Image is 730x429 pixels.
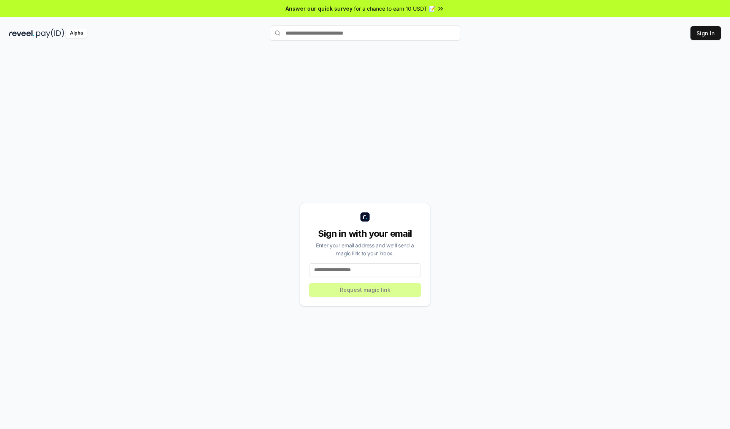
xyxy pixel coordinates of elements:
button: Sign In [690,26,721,40]
img: logo_small [360,212,370,222]
div: Alpha [66,28,87,38]
div: Sign in with your email [309,228,421,240]
img: reveel_dark [9,28,35,38]
span: Answer our quick survey [286,5,352,13]
div: Enter your email address and we’ll send a magic link to your inbox. [309,241,421,257]
span: for a chance to earn 10 USDT 📝 [354,5,435,13]
img: pay_id [36,28,64,38]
